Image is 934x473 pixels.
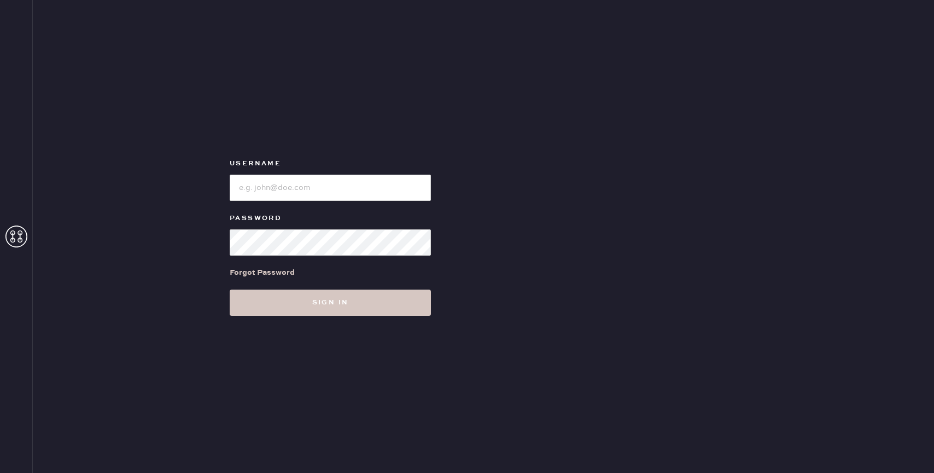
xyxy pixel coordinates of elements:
div: Forgot Password [230,267,295,279]
label: Password [230,212,431,225]
a: Forgot Password [230,256,295,290]
button: Sign in [230,290,431,316]
input: e.g. john@doe.com [230,175,431,201]
label: Username [230,157,431,170]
